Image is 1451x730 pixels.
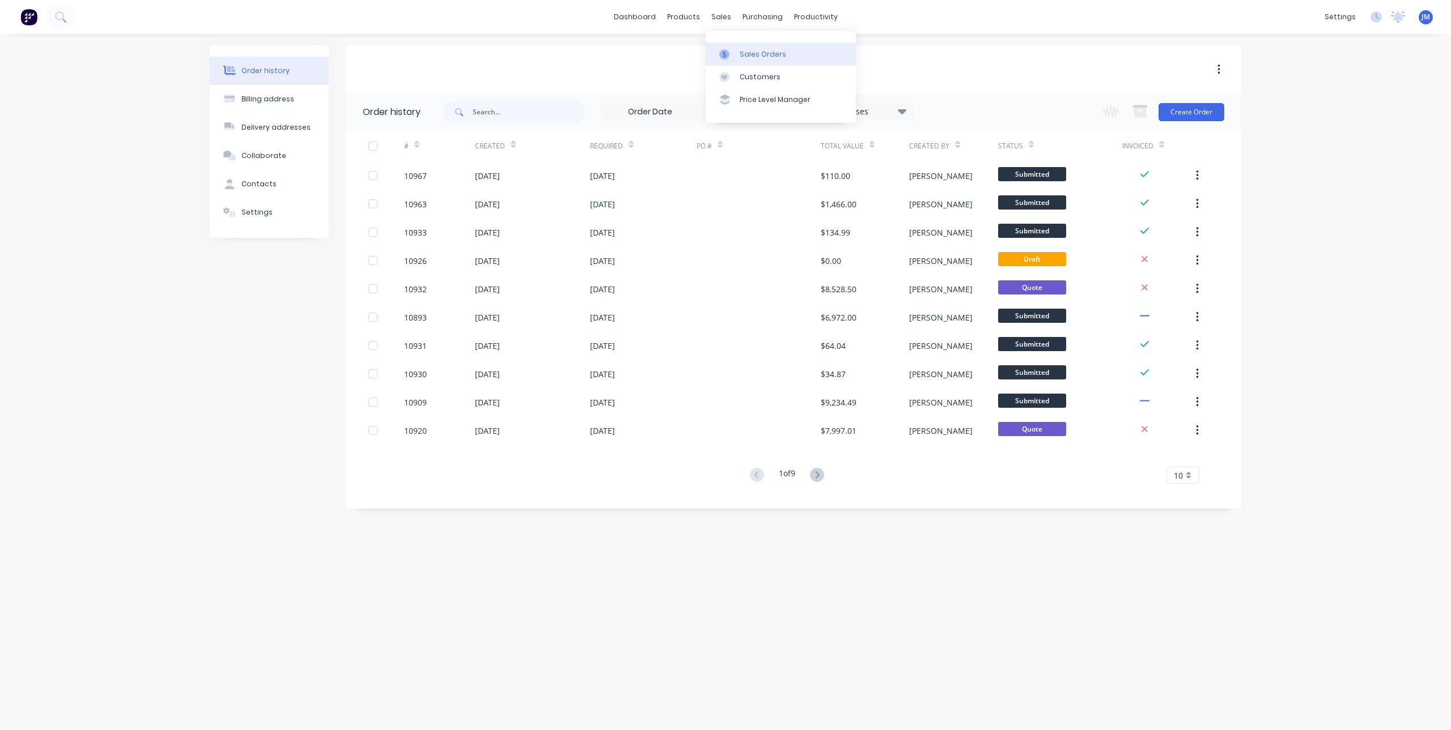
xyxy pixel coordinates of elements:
div: [DATE] [475,396,500,408]
div: Created By [909,141,949,151]
div: [PERSON_NAME] [909,340,973,352]
div: 49 Statuses [818,105,913,118]
div: Customers [740,72,780,82]
div: sales [706,8,737,25]
div: Required [590,141,623,151]
div: [DATE] [475,198,500,210]
div: $9,234.49 [821,396,856,408]
div: Created [475,141,505,151]
div: 10909 [404,396,427,408]
div: [DATE] [475,340,500,352]
div: 10920 [404,425,427,437]
div: $8,528.50 [821,283,856,295]
div: [DATE] [475,311,500,323]
div: [DATE] [475,170,500,182]
div: [PERSON_NAME] [909,368,973,380]
div: Status [998,130,1122,161]
span: Quote [998,280,1066,294]
div: Invoiced [1122,130,1193,161]
div: 10893 [404,311,427,323]
span: 10 [1174,469,1183,481]
div: Required [590,130,697,161]
span: Submitted [998,394,1066,408]
div: 10930 [404,368,427,380]
a: dashboard [608,8,661,25]
div: [DATE] [590,198,615,210]
div: # [404,130,475,161]
div: Price Level Manager [740,95,811,105]
div: [DATE] [475,255,500,267]
div: [DATE] [590,311,615,323]
div: $7,997.01 [821,425,856,437]
div: Total Value [821,130,909,161]
div: settings [1319,8,1361,25]
div: $0.00 [821,255,841,267]
div: Invoiced [1122,141,1153,151]
div: Contacts [241,179,277,189]
div: Order history [241,66,290,76]
div: Status [998,141,1023,151]
div: purchasing [737,8,788,25]
div: [PERSON_NAME] [909,198,973,210]
div: [DATE] [475,368,500,380]
div: Total Value [821,141,864,151]
div: Collaborate [241,151,286,161]
span: Submitted [998,224,1066,238]
span: Submitted [998,309,1066,323]
div: $6,972.00 [821,311,856,323]
button: Create Order [1159,103,1224,121]
div: [PERSON_NAME] [909,227,973,238]
div: [DATE] [590,227,615,238]
div: $110.00 [821,170,850,182]
div: # [404,141,409,151]
button: Settings [210,198,329,227]
div: $34.87 [821,368,846,380]
button: Contacts [210,170,329,198]
div: Settings [241,207,273,217]
button: Collaborate [210,142,329,170]
div: 10931 [404,340,427,352]
div: 1 of 9 [779,467,795,484]
div: [DATE] [475,283,500,295]
div: [PERSON_NAME] [909,283,973,295]
div: [DATE] [590,368,615,380]
span: Submitted [998,195,1066,210]
div: PO # [697,141,712,151]
button: Order history [210,57,329,85]
div: [PERSON_NAME] [909,311,973,323]
div: PO # [697,130,821,161]
div: products [661,8,706,25]
div: $134.99 [821,227,850,238]
div: [DATE] [590,340,615,352]
span: Submitted [998,337,1066,351]
div: 10967 [404,170,427,182]
span: Submitted [998,167,1066,181]
div: Billing address [241,94,294,104]
div: Created By [909,130,998,161]
div: productivity [788,8,843,25]
span: Quote [998,422,1066,436]
input: Search... [473,101,585,123]
div: [PERSON_NAME] [909,170,973,182]
a: Customers [706,66,856,88]
div: [DATE] [590,425,615,437]
div: 10926 [404,255,427,267]
div: Created [475,130,590,161]
span: Draft [998,252,1066,266]
a: Price Level Manager [706,88,856,111]
div: Delivery addresses [241,122,311,133]
div: [DATE] [590,396,615,408]
div: Sales Orders [740,49,786,59]
div: [DATE] [590,170,615,182]
div: 10933 [404,227,427,238]
div: [PERSON_NAME] [909,425,973,437]
div: [PERSON_NAME] [909,255,973,267]
div: [DATE] [475,425,500,437]
button: Delivery addresses [210,113,329,142]
a: Sales Orders [706,42,856,65]
span: Submitted [998,365,1066,379]
div: [PERSON_NAME] [909,396,973,408]
button: Billing address [210,85,329,113]
div: 10932 [404,283,427,295]
span: JM [1422,12,1430,22]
